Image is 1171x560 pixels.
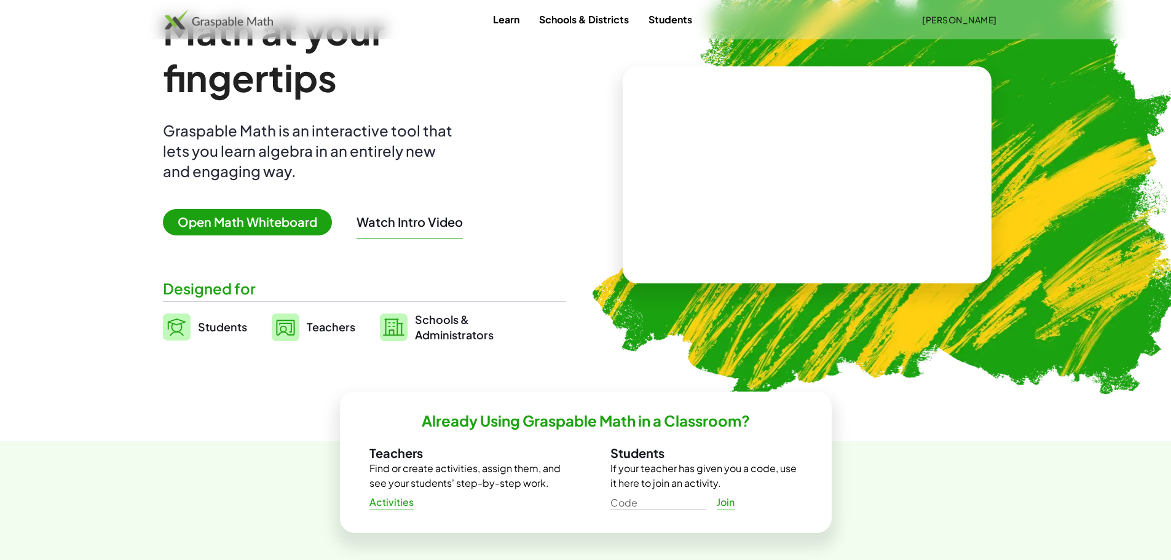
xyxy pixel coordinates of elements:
[715,129,899,221] video: What is this? This is dynamic math notation. Dynamic math notation plays a central role in how Gr...
[163,7,554,101] h1: Math at your fingertips
[163,216,342,229] a: Open Math Whiteboard
[422,411,750,430] h2: Already Using Graspable Math in a Classroom?
[380,314,408,341] img: svg%3e
[272,312,355,342] a: Teachers
[912,9,1007,31] button: [PERSON_NAME]
[163,209,332,235] span: Open Math Whiteboard
[610,445,802,461] h3: Students
[706,491,746,513] a: Join
[610,461,802,491] p: If your teacher has given you a code, use it here to join an activity.
[357,214,463,230] button: Watch Intro Video
[380,312,494,342] a: Schools &Administrators
[163,278,566,299] div: Designed for
[639,8,702,31] a: Students
[163,314,191,341] img: svg%3e
[717,496,735,509] span: Join
[360,491,424,513] a: Activities
[307,320,355,334] span: Teachers
[198,320,247,334] span: Students
[922,14,997,25] span: [PERSON_NAME]
[529,8,639,31] a: Schools & Districts
[369,445,561,461] h3: Teachers
[163,120,458,181] div: Graspable Math is an interactive tool that lets you learn algebra in an entirely new and engaging...
[415,312,494,342] span: Schools & Administrators
[369,461,561,491] p: Find or create activities, assign them, and see your students' step-by-step work.
[163,312,247,342] a: Students
[272,314,299,341] img: svg%3e
[369,496,414,509] span: Activities
[483,8,529,31] a: Learn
